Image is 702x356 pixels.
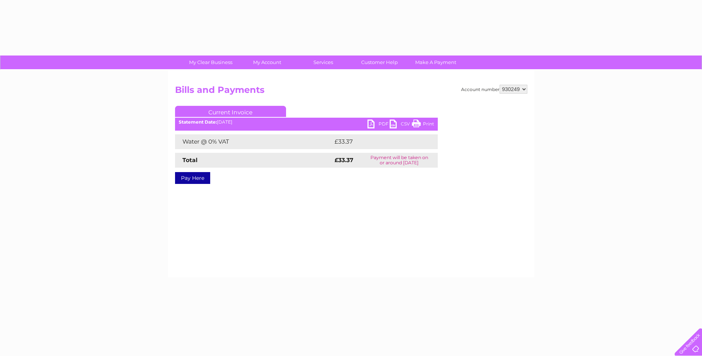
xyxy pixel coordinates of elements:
[349,56,410,69] a: Customer Help
[367,120,390,130] a: PDF
[182,157,198,164] strong: Total
[175,120,438,125] div: [DATE]
[236,56,298,69] a: My Account
[175,134,333,149] td: Water @ 0% VAT
[461,85,527,94] div: Account number
[180,56,241,69] a: My Clear Business
[293,56,354,69] a: Services
[175,85,527,99] h2: Bills and Payments
[361,153,438,168] td: Payment will be taken on or around [DATE]
[405,56,466,69] a: Make A Payment
[175,106,286,117] a: Current Invoice
[335,157,353,164] strong: £33.37
[390,120,412,130] a: CSV
[333,134,423,149] td: £33.37
[412,120,434,130] a: Print
[175,172,210,184] a: Pay Here
[179,119,217,125] b: Statement Date:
